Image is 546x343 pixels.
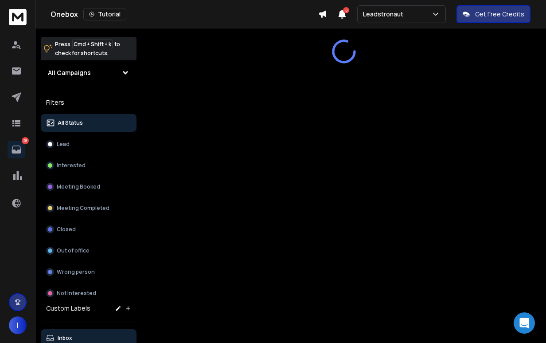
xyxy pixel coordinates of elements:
h3: Filters [41,96,136,109]
button: Meeting Booked [41,178,136,196]
p: Interested [57,162,86,169]
p: Out of office [57,247,90,254]
button: Meeting Completed [41,199,136,217]
p: Wrong person [57,268,95,276]
a: 28 [8,141,25,158]
p: Lead [57,141,70,148]
button: Not Interested [41,284,136,302]
h1: All Campaigns [48,68,91,77]
span: 5 [343,7,349,13]
span: Cmd + Shift + k [72,39,113,49]
button: Lead [41,135,136,153]
button: Get Free Credits [456,5,530,23]
p: Press to check for shortcuts. [55,40,120,58]
button: Tutorial [83,8,126,20]
button: I [9,316,27,334]
p: All Status [58,119,83,126]
button: All Status [41,114,136,132]
button: Interested [41,157,136,174]
p: Inbox [58,335,72,342]
p: Meeting Completed [57,205,109,212]
p: Leadstronaut [363,10,407,19]
button: All Campaigns [41,64,136,82]
p: Get Free Credits [475,10,524,19]
div: Open Intercom Messenger [514,312,535,334]
p: 28 [22,137,29,144]
div: Onebox [51,8,318,20]
h3: Custom Labels [46,304,90,313]
button: Closed [41,221,136,238]
button: Out of office [41,242,136,260]
p: Closed [57,226,76,233]
p: Meeting Booked [57,183,100,190]
p: Not Interested [57,290,96,297]
button: Wrong person [41,263,136,281]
